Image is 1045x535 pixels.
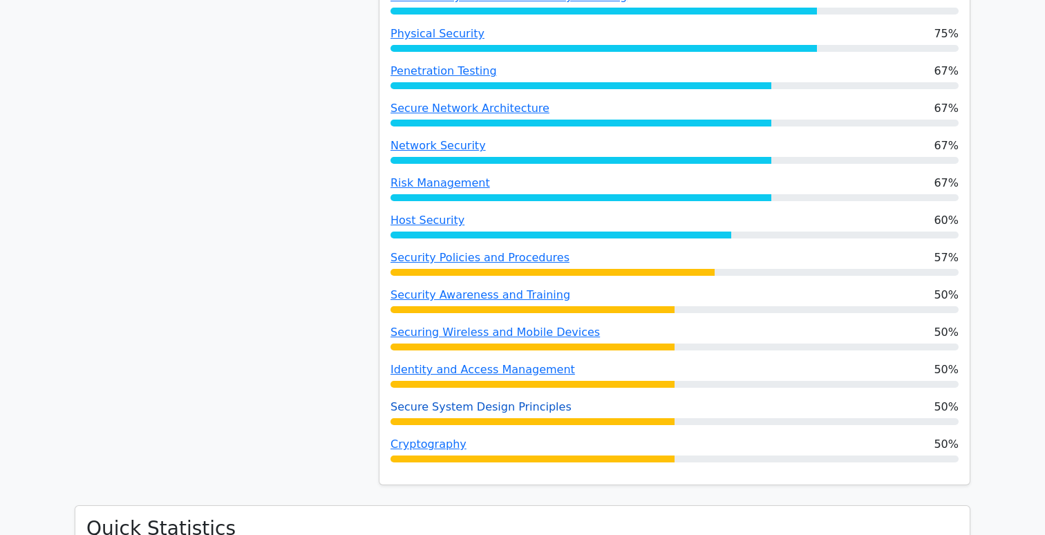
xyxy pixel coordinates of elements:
[390,400,572,413] a: Secure System Design Principles
[934,212,959,229] span: 60%
[934,100,959,117] span: 67%
[390,288,570,301] a: Security Awareness and Training
[390,214,464,227] a: Host Security
[934,362,959,378] span: 50%
[390,139,486,152] a: Network Security
[390,64,497,77] a: Penetration Testing
[390,326,600,339] a: Securing Wireless and Mobile Devices
[390,27,484,40] a: Physical Security
[934,175,959,191] span: 67%
[934,399,959,415] span: 50%
[934,63,959,79] span: 67%
[934,324,959,341] span: 50%
[934,287,959,303] span: 50%
[390,251,569,264] a: Security Policies and Procedures
[934,138,959,154] span: 67%
[390,102,549,115] a: Secure Network Architecture
[390,176,490,189] a: Risk Management
[390,363,575,376] a: Identity and Access Management
[934,436,959,453] span: 50%
[934,250,959,266] span: 57%
[390,438,467,451] a: Cryptography
[934,26,959,42] span: 75%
